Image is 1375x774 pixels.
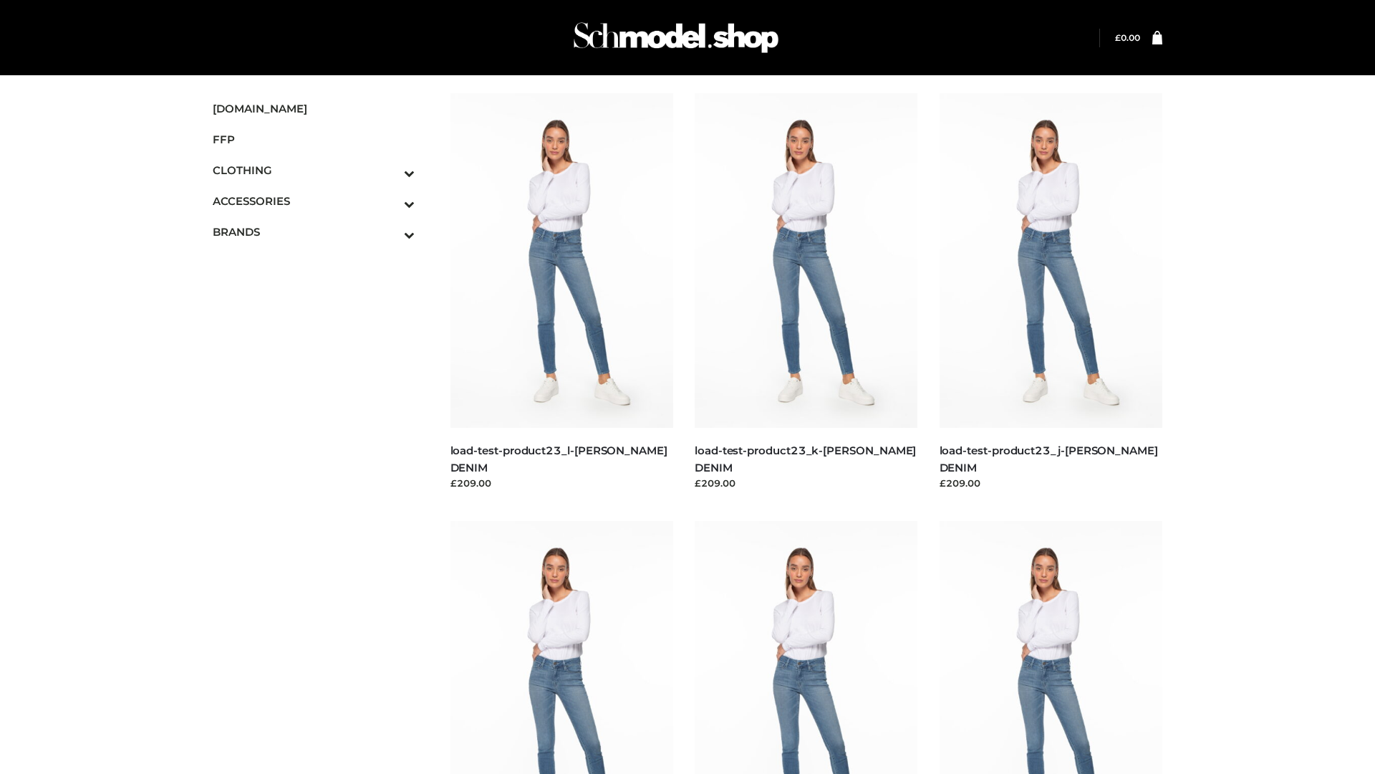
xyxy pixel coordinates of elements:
div: £209.00 [450,476,674,490]
a: £0.00 [1115,32,1140,43]
a: load-test-product23_j-[PERSON_NAME] DENIM [940,444,1158,474]
span: £ [1115,32,1121,43]
span: [DOMAIN_NAME] [213,100,415,117]
span: FFP [213,131,415,148]
a: load-test-product23_l-[PERSON_NAME] DENIM [450,444,667,474]
a: ACCESSORIESToggle Submenu [213,186,415,216]
span: CLOTHING [213,162,415,178]
div: £209.00 [940,476,1163,490]
bdi: 0.00 [1115,32,1140,43]
div: £209.00 [695,476,918,490]
a: FFP [213,124,415,155]
a: [DOMAIN_NAME] [213,93,415,124]
a: BRANDSToggle Submenu [213,216,415,247]
img: Schmodel Admin 964 [569,9,783,66]
a: load-test-product23_k-[PERSON_NAME] DENIM [695,444,916,474]
button: Toggle Submenu [365,186,415,216]
button: Toggle Submenu [365,155,415,186]
button: Toggle Submenu [365,216,415,247]
a: CLOTHINGToggle Submenu [213,155,415,186]
span: ACCESSORIES [213,193,415,209]
span: BRANDS [213,224,415,240]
